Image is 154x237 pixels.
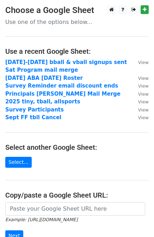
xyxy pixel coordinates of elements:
small: View [138,107,149,113]
h3: Choose a Google Sheet [5,5,149,15]
h4: Use a recent Google Sheet: [5,47,149,56]
a: Principals [PERSON_NAME] Mail Merge [5,91,121,97]
a: View [131,107,149,113]
small: View [138,91,149,97]
small: View [138,99,149,104]
a: Select... [5,157,32,168]
a: View [131,83,149,89]
small: View [138,115,149,120]
a: View [131,114,149,121]
iframe: Chat Widget [119,203,154,237]
a: Survey Participants [5,107,64,113]
a: View [131,91,149,97]
p: Use one of the options below... [5,18,149,26]
small: View [138,76,149,81]
a: [DATE]-[DATE] bball & vball signups sent Sat Program mail merge [5,59,127,73]
small: View [138,60,149,65]
a: 2025 tiny, tball, allsports [5,98,80,105]
small: Example: [URL][DOMAIN_NAME] [5,217,78,222]
h4: Copy/paste a Google Sheet URL: [5,191,149,199]
input: Paste your Google Sheet URL here [5,202,145,216]
a: [DATE] ABA [DATE] Roster [5,75,83,81]
a: Sept FF tbll Cancel [5,114,61,121]
small: View [138,83,149,89]
h4: Select another Google Sheet: [5,143,149,152]
a: View [131,98,149,105]
a: View [131,59,149,65]
a: Survey Reminder email discount ends [5,83,118,89]
a: View [131,75,149,81]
